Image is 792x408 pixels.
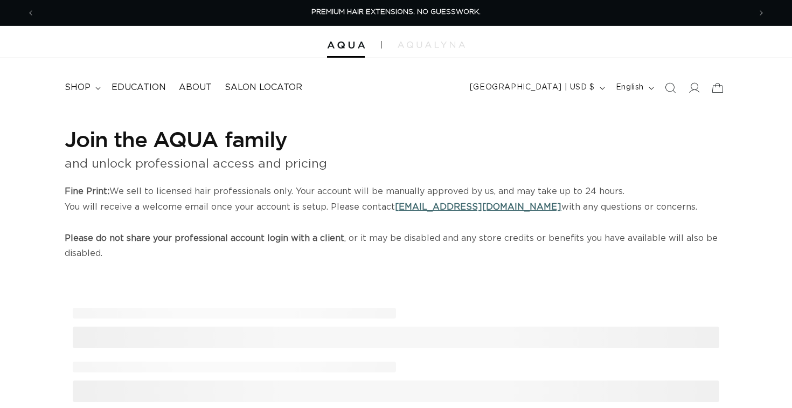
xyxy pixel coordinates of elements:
[65,153,727,175] p: and unlock professional access and pricing
[311,9,481,16] span: PREMIUM HAIR EXTENSIONS. NO GUESSWORK.
[65,187,109,196] strong: Fine Print:
[749,3,773,23] button: Next announcement
[172,75,218,100] a: About
[395,203,561,211] a: [EMAIL_ADDRESS][DOMAIN_NAME]
[65,82,91,93] span: shop
[65,184,727,261] p: We sell to licensed hair professionals only. Your account will be manually approved by us, and ma...
[218,75,309,100] a: Salon Locator
[65,234,344,243] strong: Please do not share your professional account login with a client
[19,3,43,23] button: Previous announcement
[609,78,658,98] button: English
[58,75,105,100] summary: shop
[463,78,609,98] button: [GEOGRAPHIC_DATA] | USD $
[398,42,465,48] img: aqualyna.com
[616,82,644,93] span: English
[658,76,682,100] summary: Search
[65,125,727,153] h1: Join the AQUA family
[105,75,172,100] a: Education
[112,82,166,93] span: Education
[470,82,595,93] span: [GEOGRAPHIC_DATA] | USD $
[179,82,212,93] span: About
[225,82,302,93] span: Salon Locator
[327,42,365,49] img: Aqua Hair Extensions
